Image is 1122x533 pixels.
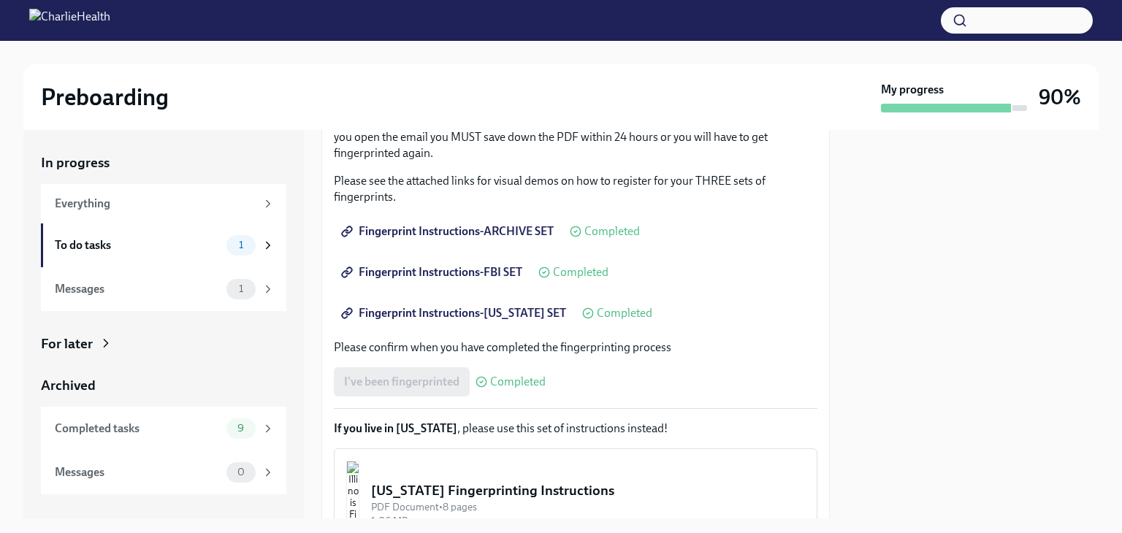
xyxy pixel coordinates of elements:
[490,376,546,388] span: Completed
[371,500,805,514] div: PDF Document • 8 pages
[41,153,286,172] a: In progress
[41,450,286,494] a: Messages0
[553,266,608,278] span: Completed
[334,217,564,246] a: Fingerprint Instructions-ARCHIVE SET
[55,421,221,437] div: Completed tasks
[334,421,457,435] strong: If you live in [US_STATE]
[881,82,944,98] strong: My progress
[371,481,805,500] div: [US_STATE] Fingerprinting Instructions
[1039,84,1081,110] h3: 90%
[41,334,93,353] div: For later
[55,464,221,480] div: Messages
[334,173,817,205] p: Please see the attached links for visual demos on how to register for your THREE sets of fingerpr...
[334,258,533,287] a: Fingerprint Instructions-FBI SET
[230,283,252,294] span: 1
[334,340,817,356] p: Please confirm when you have completed the fingerprinting process
[597,307,652,319] span: Completed
[334,421,817,437] p: , please use this set of instructions instead!
[41,184,286,223] a: Everything
[344,306,566,321] span: Fingerprint Instructions-[US_STATE] SET
[229,423,253,434] span: 9
[41,407,286,450] a: Completed tasks9
[55,237,221,253] div: To do tasks
[584,226,640,237] span: Completed
[41,267,286,311] a: Messages1
[29,9,110,32] img: CharlieHealth
[229,467,253,478] span: 0
[230,239,252,250] span: 1
[41,334,286,353] a: For later
[55,281,221,297] div: Messages
[344,224,554,239] span: Fingerprint Instructions-ARCHIVE SET
[334,299,576,328] a: Fingerprint Instructions-[US_STATE] SET
[41,376,286,395] a: Archived
[41,223,286,267] a: To do tasks1
[55,196,256,212] div: Everything
[371,514,805,528] div: 1.06 MB
[344,265,522,280] span: Fingerprint Instructions-FBI SET
[41,83,169,112] h2: Preboarding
